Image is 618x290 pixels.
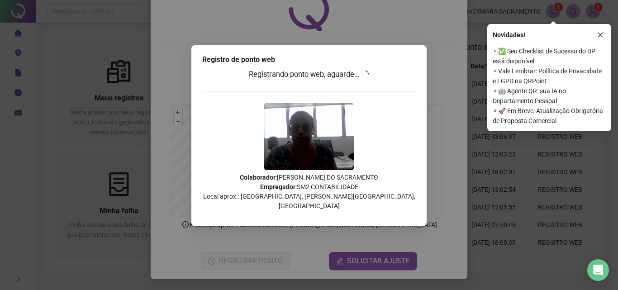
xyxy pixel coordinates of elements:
[202,69,416,81] h3: Registrando ponto web, aguarde...
[493,86,606,106] span: ⚬ 🤖 Agente QR: sua IA no Departamento Pessoal
[493,46,606,66] span: ⚬ ✅ Seu Checklist de Sucesso do DP está disponível
[264,103,354,170] img: 2Q==
[493,30,525,40] span: Novidades !
[202,54,416,65] div: Registro de ponto web
[202,173,416,211] p: : [PERSON_NAME] DO SACRAMENTO : SM2 CONTABILIDADE Local aprox.: [GEOGRAPHIC_DATA], [PERSON_NAME][...
[493,66,606,86] span: ⚬ Vale Lembrar: Política de Privacidade e LGPD na QRPoint
[260,183,295,190] strong: Empregador
[587,259,609,281] div: Open Intercom Messenger
[240,174,276,181] strong: Colaborador
[493,106,606,126] span: ⚬ 🚀 Em Breve, Atualização Obrigatória de Proposta Comercial
[361,70,370,78] span: loading
[597,32,604,38] span: close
